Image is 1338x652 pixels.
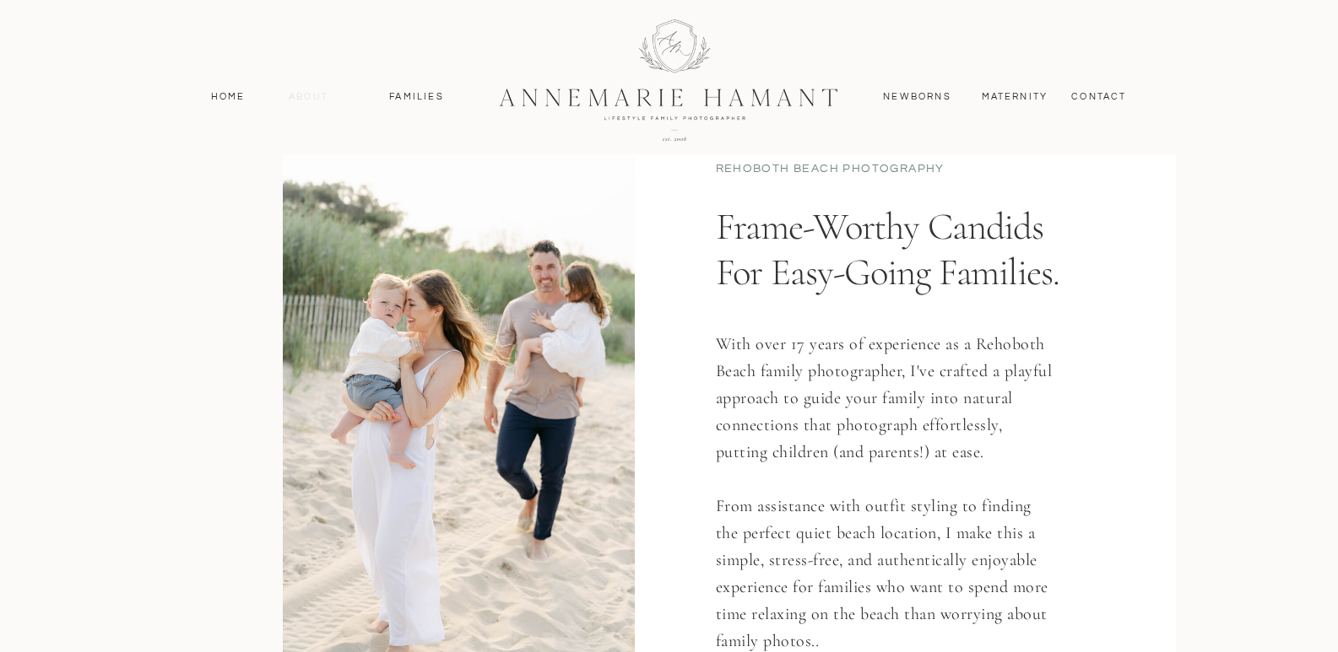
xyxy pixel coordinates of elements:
a: Families [379,89,455,105]
p: Frame-worthy candids for easy-going families. [716,204,1073,302]
a: About [284,89,333,105]
i: . [815,631,820,651]
a: Newborns [877,89,958,105]
a: Home [203,89,253,105]
h2: Rehoboth Beach Photography [716,161,1122,183]
a: MAternity [982,89,1047,105]
a: contact [1063,89,1136,105]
